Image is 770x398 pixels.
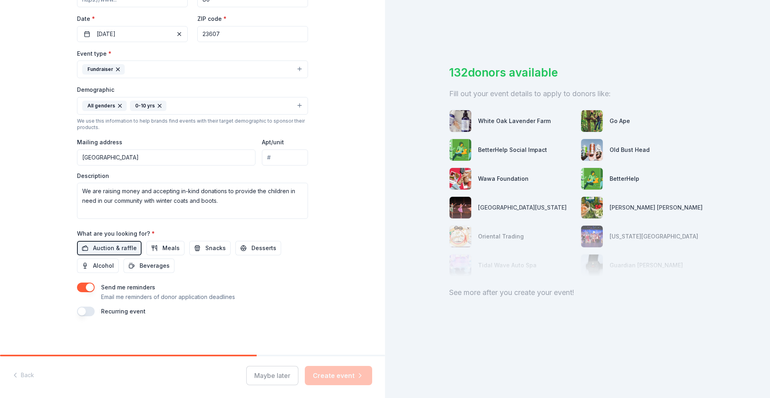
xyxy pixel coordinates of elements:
[197,26,308,42] input: 12345 (U.S. only)
[581,139,603,161] img: photo for Old Bust Head
[189,241,231,255] button: Snacks
[478,145,547,155] div: BetterHelp Social Impact
[478,174,529,184] div: Wawa Foundation
[146,241,184,255] button: Meals
[450,110,471,132] img: photo for White Oak Lavender Farm
[77,150,255,166] input: Enter a US address
[130,101,166,111] div: 0-10 yrs
[77,183,308,219] textarea: We are raising money and accepting in-kind donations to provide the children in need in our commu...
[262,150,308,166] input: #
[77,259,119,273] button: Alcohol
[77,50,111,58] label: Event type
[251,243,276,253] span: Desserts
[77,15,188,23] label: Date
[77,230,155,238] label: What are you looking for?
[101,292,235,302] p: Email me reminders of donor application deadlines
[124,259,174,273] button: Beverages
[450,139,471,161] img: photo for BetterHelp Social Impact
[77,241,142,255] button: Auction & raffle
[93,261,114,271] span: Alcohol
[162,243,180,253] span: Meals
[262,138,284,146] label: Apt/unit
[77,61,308,78] button: Fundraiser
[77,118,308,131] div: We use this information to help brands find events with their target demographic to sponsor their...
[449,64,706,81] div: 132 donors available
[235,241,281,255] button: Desserts
[101,308,146,315] label: Recurring event
[581,110,603,132] img: photo for Go Ape
[101,284,155,291] label: Send me reminders
[77,138,122,146] label: Mailing address
[478,116,551,126] div: White Oak Lavender Farm
[77,97,308,115] button: All genders0-10 yrs
[82,101,127,111] div: All genders
[82,64,125,75] div: Fundraiser
[77,86,114,94] label: Demographic
[449,286,706,299] div: See more after you create your event!
[93,243,137,253] span: Auction & raffle
[205,243,226,253] span: Snacks
[610,174,639,184] div: BetterHelp
[140,261,170,271] span: Beverages
[450,168,471,190] img: photo for Wawa Foundation
[610,116,630,126] div: Go Ape
[77,26,188,42] button: [DATE]
[610,145,650,155] div: Old Bust Head
[449,87,706,100] div: Fill out your event details to apply to donors like:
[581,168,603,190] img: photo for BetterHelp
[197,15,227,23] label: ZIP code
[77,172,109,180] label: Description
